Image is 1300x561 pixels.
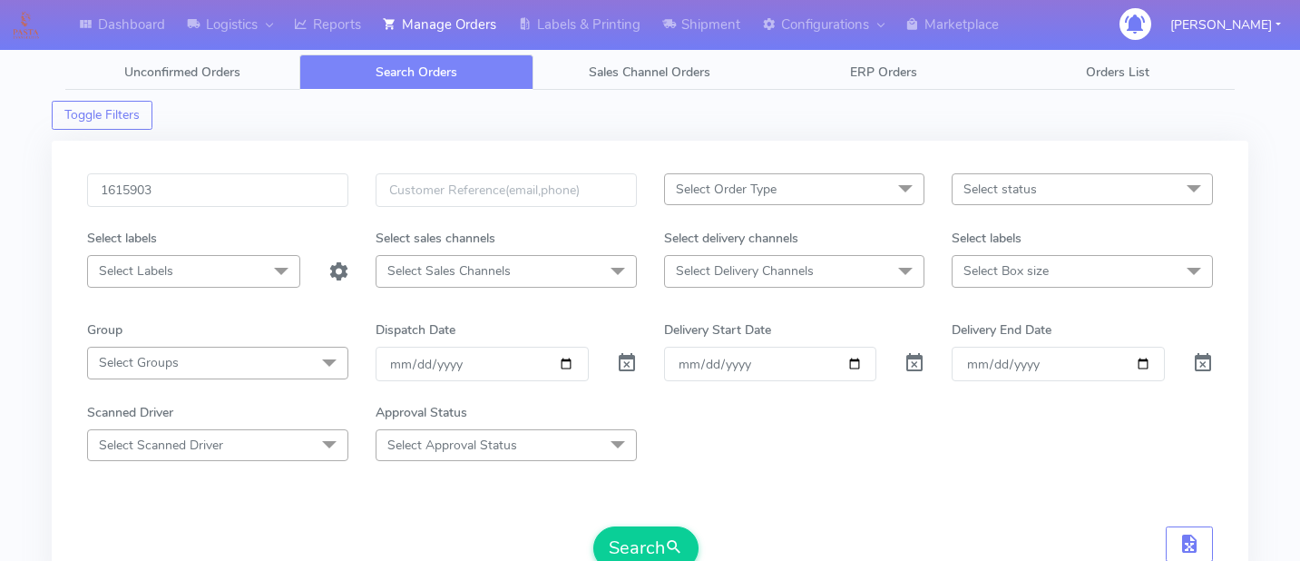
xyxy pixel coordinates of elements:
[589,64,710,81] span: Sales Channel Orders
[963,262,1049,280] span: Select Box size
[952,229,1021,248] label: Select labels
[124,64,240,81] span: Unconfirmed Orders
[387,262,511,280] span: Select Sales Channels
[1157,6,1295,44] button: [PERSON_NAME]
[87,229,157,248] label: Select labels
[376,403,467,422] label: Approval Status
[376,173,637,207] input: Customer Reference(email,phone)
[87,320,122,340] label: Group
[963,181,1037,198] span: Select status
[52,101,152,130] button: Toggle Filters
[664,229,798,248] label: Select delivery channels
[99,354,179,371] span: Select Groups
[387,437,517,454] span: Select Approval Status
[87,403,173,422] label: Scanned Driver
[676,262,814,280] span: Select Delivery Channels
[99,262,173,280] span: Select Labels
[87,173,348,207] input: Order Id
[65,54,1235,90] ul: Tabs
[99,437,223,454] span: Select Scanned Driver
[376,229,495,248] label: Select sales channels
[952,320,1051,340] label: Delivery End Date
[376,64,457,81] span: Search Orders
[664,320,771,340] label: Delivery Start Date
[676,181,777,198] span: Select Order Type
[1086,64,1149,81] span: Orders List
[850,64,917,81] span: ERP Orders
[376,320,455,340] label: Dispatch Date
